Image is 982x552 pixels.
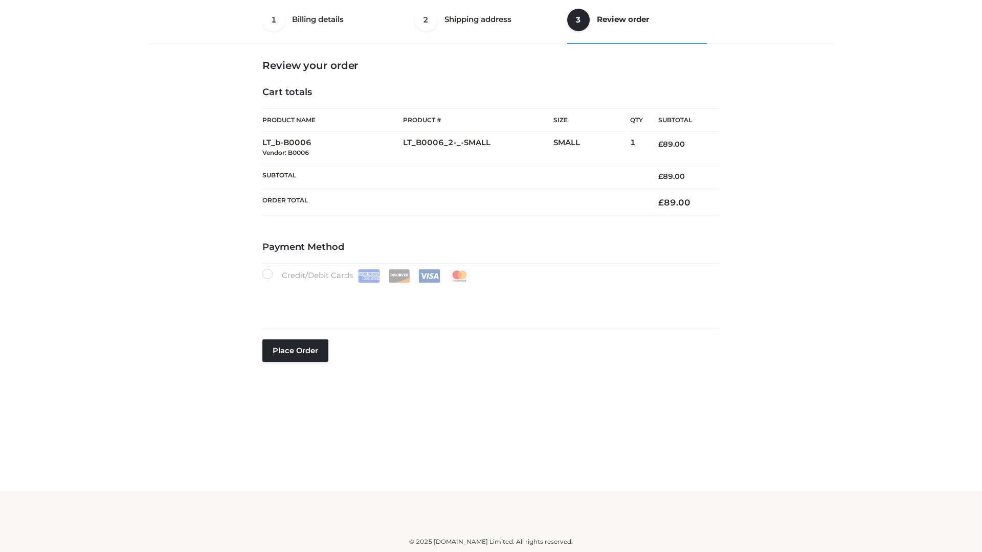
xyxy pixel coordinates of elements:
img: Amex [358,269,380,283]
th: Subtotal [643,109,720,132]
img: Visa [418,269,440,283]
small: Vendor: B0006 [262,149,309,156]
div: © 2025 [DOMAIN_NAME] Limited. All rights reserved. [152,537,830,547]
img: Discover [388,269,410,283]
td: LT_B0006_2-_-SMALL [403,132,553,164]
label: Credit/Debit Cards [262,269,472,283]
h4: Payment Method [262,242,720,253]
bdi: 89.00 [658,172,685,181]
th: Size [553,109,625,132]
bdi: 89.00 [658,197,690,208]
span: £ [658,172,663,181]
th: Product Name [262,108,403,132]
h3: Review your order [262,59,720,72]
th: Subtotal [262,164,643,189]
td: SMALL [553,132,630,164]
th: Order Total [262,189,643,216]
th: Product # [403,108,553,132]
iframe: Secure payment input frame [260,281,718,318]
h4: Cart totals [262,87,720,98]
span: £ [658,140,663,149]
td: 1 [630,132,643,164]
button: Place order [262,339,328,362]
img: Mastercard [449,269,471,283]
span: £ [658,197,664,208]
th: Qty [630,108,643,132]
td: LT_b-B0006 [262,132,403,164]
bdi: 89.00 [658,140,685,149]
